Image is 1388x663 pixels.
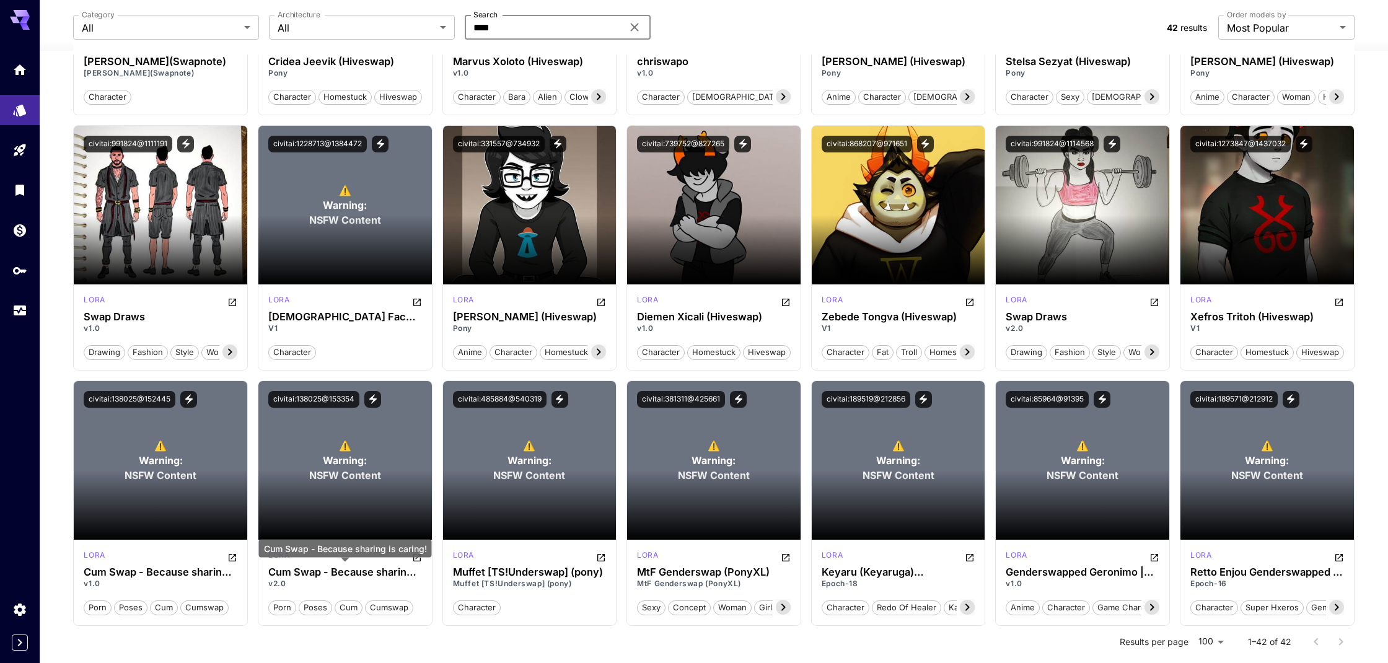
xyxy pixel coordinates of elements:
[596,294,606,309] button: Open in CivitAI
[909,91,1008,103] span: [DEMOGRAPHIC_DATA]
[375,91,421,103] span: hiveswap
[822,344,869,360] button: character
[1278,91,1315,103] span: woman
[596,550,606,564] button: Open in CivitAI
[1307,602,1380,614] span: genderswapped
[1296,344,1344,360] button: hiveswap
[637,294,658,309] div: Pony
[872,344,894,360] button: fat
[1092,599,1165,615] button: game character
[84,68,237,79] p: [PERSON_NAME](Swapnote)
[278,9,320,20] label: Architecture
[1241,346,1293,359] span: homestuck
[268,56,422,68] div: Cridea Jeevik (Hiveswap)
[364,391,381,408] button: View trigger words
[1006,56,1159,68] div: Stelsa Sezyat (Hiveswap)
[453,89,501,105] button: character
[84,294,105,309] div: FLUX.1 D
[84,56,237,68] h3: [PERSON_NAME](Swapnote)
[892,438,905,453] span: ⚠️
[453,311,607,323] div: Jude Harley (Hiveswap)
[1006,344,1047,360] button: drawing
[454,602,500,614] span: character
[1006,91,1053,103] span: character
[678,468,750,483] span: NSFW Content
[692,453,736,468] span: Warning:
[319,91,371,103] span: homestuck
[743,344,791,360] button: hiveswap
[128,346,167,359] span: fashion
[1277,89,1316,105] button: woman
[533,89,562,105] button: alien
[637,136,729,152] button: civitai:739752@827265
[668,599,711,615] button: concept
[453,68,607,79] p: v1.0
[1180,381,1354,540] div: To view NSFW models, adjust the filter settings and toggle the option on.
[299,602,332,614] span: poses
[730,391,747,408] button: View trigger words
[453,311,607,323] h3: [PERSON_NAME] (Hiveswap)
[637,294,658,305] p: lora
[1231,468,1303,483] span: NSFW Content
[12,602,27,617] div: Settings
[1050,346,1089,359] span: fashion
[454,346,486,359] span: anime
[181,602,228,614] span: cumswap
[637,566,791,578] div: MtF Genderswap (PonyXL)
[1006,311,1159,323] div: Swap Draws
[708,438,720,453] span: ⚠️
[822,91,855,103] span: anime
[637,550,658,564] div: Pony
[1193,633,1228,651] div: 100
[637,311,791,323] h3: Diemen Xicali (Hiveswap)
[1056,91,1084,103] span: sexy
[822,89,856,105] button: anime
[453,599,501,615] button: character
[84,566,237,578] div: Cum Swap - Because sharing is caring!
[1334,294,1344,309] button: Open in CivitAI
[259,540,432,558] div: Cum Swap - Because sharing is caring!
[268,294,289,305] p: lora
[366,602,413,614] span: cumswap
[1006,294,1027,305] p: lora
[822,68,975,79] p: Pony
[822,599,869,615] button: character
[1092,344,1121,360] button: style
[1093,602,1164,614] span: game character
[1167,22,1178,33] span: 42
[1061,453,1105,468] span: Warning:
[1043,602,1089,614] span: character
[965,294,975,309] button: Open in CivitAI
[1042,599,1090,615] button: character
[84,599,112,615] button: porn
[781,294,791,309] button: Open in CivitAI
[896,344,922,360] button: troll
[669,602,710,614] span: concept
[84,136,172,152] button: civitai:991824@1111191
[1261,438,1273,453] span: ⚠️
[822,566,975,578] h3: Keyaru (Keyaruga) Genderswapped - Redo of Healer (Kaifuku Jutsushi no Yarinaoshi)
[965,550,975,564] button: Open in CivitAI
[1190,311,1344,323] div: Xefros Tritoh (Hiveswap)
[1006,346,1047,359] span: drawing
[564,89,599,105] button: clown
[269,602,296,614] span: porn
[453,344,487,360] button: anime
[12,182,27,198] div: Library
[1190,344,1238,360] button: character
[1076,438,1089,453] span: ⚠️
[1149,294,1159,309] button: Open in CivitAI
[114,599,147,615] button: poses
[323,453,367,468] span: Warning:
[12,102,27,118] div: Models
[1006,550,1027,561] p: lora
[822,136,912,152] button: civitai:868207@971651
[372,136,389,152] button: View trigger words
[335,602,362,614] span: cum
[1124,346,1161,359] span: woman
[859,91,905,103] span: character
[1006,599,1040,615] button: anime
[493,468,565,483] span: NSFW Content
[1094,391,1110,408] button: View trigger words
